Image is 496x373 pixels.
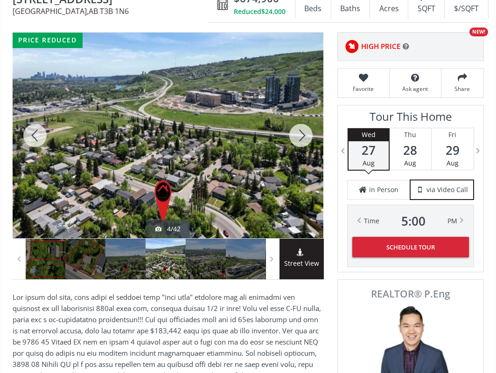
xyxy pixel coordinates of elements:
[347,110,474,128] h3: Tour This Home
[13,33,323,238] div: 7616 34 Avenue NW Calgary, AB T3B 1N6 - Photo 4 of 42
[446,85,479,93] span: Share
[413,2,440,16] div: SQFT
[449,2,483,16] div: $/SQFT
[364,214,457,228] div: Time PM
[349,128,389,141] div: Wed
[375,2,403,16] div: Acres
[404,159,416,167] span: Aug
[300,2,326,16] div: Beds
[279,258,324,269] span: Street View
[363,159,375,167] span: Aug
[401,214,426,228] span: 5 : 00
[234,7,286,16] div: Reduced
[426,185,468,194] span: via Video Call
[469,28,488,36] div: NEW!
[432,128,474,141] div: Fri
[349,144,389,157] span: 27
[361,41,400,51] span: HIGH PRICE
[432,144,474,157] span: 29
[394,85,436,93] span: Ask agent
[369,185,398,194] span: in Person
[342,37,361,56] img: rating icon
[155,224,181,234] div: 4/42
[390,144,431,157] span: 28
[261,7,286,16] span: $24,000
[13,33,83,48] div: price reduced
[336,2,365,16] div: Baths
[13,7,213,15] span: [GEOGRAPHIC_DATA] , AB T3B 1N6
[390,128,431,141] div: Thu
[447,159,459,167] span: Aug
[342,85,384,93] span: Favorite
[352,237,469,257] button: Schedule Tour
[348,289,473,299] span: REALTOR® P.Eng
